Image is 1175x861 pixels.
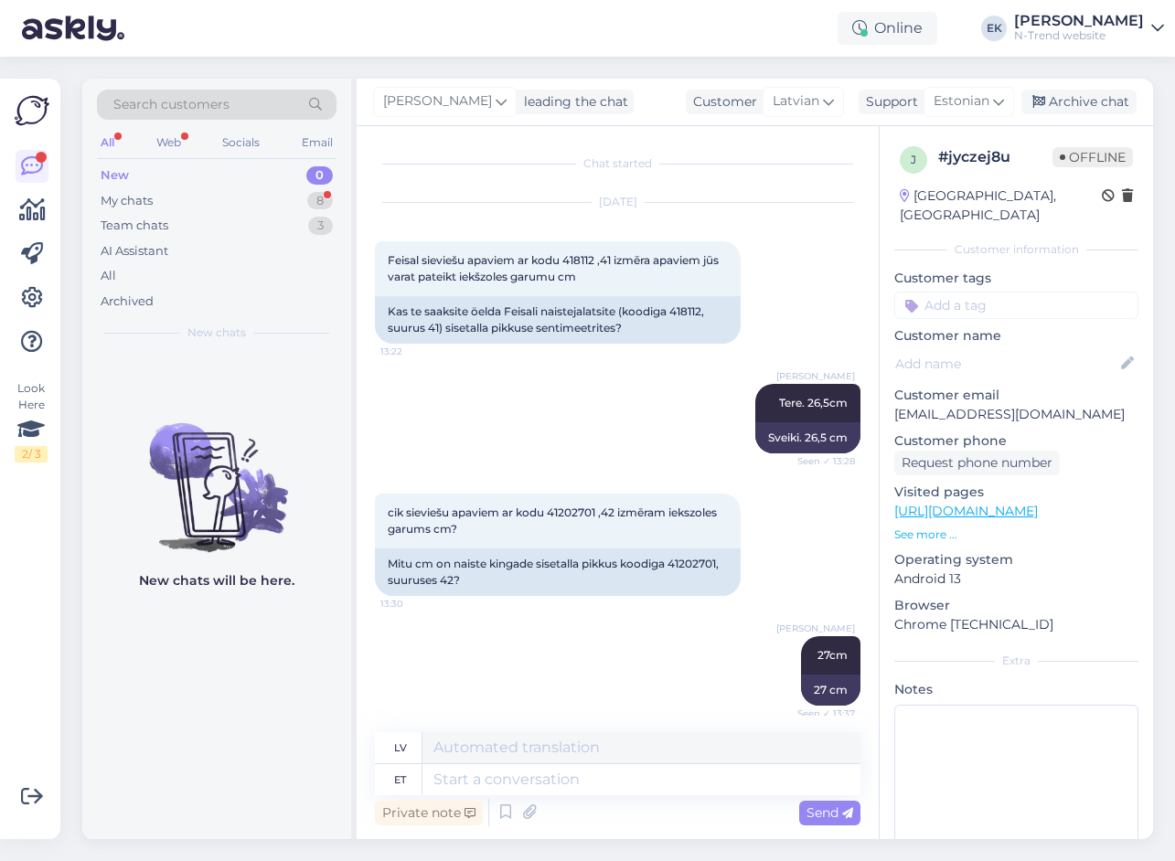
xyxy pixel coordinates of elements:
[388,253,721,283] span: Feisal sieviešu apaviem ar kodu 418112 ,41 izmēra apaviem jūs varat pateikt iekšzoles garumu cm
[1014,28,1144,43] div: N-Trend website
[894,405,1138,424] p: [EMAIL_ADDRESS][DOMAIN_NAME]
[101,242,168,260] div: AI Assistant
[308,217,333,235] div: 3
[894,569,1138,589] p: Android 13
[15,446,48,462] div: 2 / 3
[380,597,449,611] span: 13:30
[1021,90,1137,114] div: Archive chat
[911,153,916,166] span: j
[375,801,483,825] div: Private note
[838,12,937,45] div: Online
[894,431,1138,451] p: Customer phone
[786,707,855,720] span: Seen ✓ 13:37
[817,648,848,662] span: 27cm
[113,95,230,114] span: Search customers
[786,454,855,468] span: Seen ✓ 13:28
[307,192,333,210] div: 8
[375,155,860,172] div: Chat started
[894,386,1138,405] p: Customer email
[1052,147,1133,167] span: Offline
[895,354,1117,374] input: Add name
[894,451,1060,475] div: Request phone number
[101,192,153,210] div: My chats
[776,369,855,383] span: [PERSON_NAME]
[101,292,154,311] div: Archived
[306,166,333,185] div: 0
[97,131,118,154] div: All
[394,732,407,763] div: lv
[388,505,720,536] span: cik sieviešu apaviem ar kodu 41202701 ,42 izmēram iekszoles garums cm?
[894,526,1138,543] p: See more ...
[894,653,1138,669] div: Extra
[900,186,1102,225] div: [GEOGRAPHIC_DATA], [GEOGRAPHIC_DATA]
[686,92,757,112] div: Customer
[383,91,492,112] span: [PERSON_NAME]
[1014,14,1144,28] div: [PERSON_NAME]
[219,131,263,154] div: Socials
[15,380,48,462] div: Look Here
[187,324,246,341] span: New chats
[801,675,860,706] div: 27 cm
[894,550,1138,569] p: Operating system
[773,91,819,112] span: Latvian
[894,326,1138,345] p: Customer name
[859,92,918,112] div: Support
[981,16,1007,41] div: EK
[375,194,860,210] div: [DATE]
[894,241,1138,258] div: Customer information
[776,622,855,635] span: [PERSON_NAME]
[894,596,1138,615] p: Browser
[894,503,1038,519] a: [URL][DOMAIN_NAME]
[755,422,860,453] div: Sveiki. 26,5 cm
[101,217,168,235] div: Team chats
[779,396,848,409] span: Tere. 26,5cm
[375,296,741,344] div: Kas te saaksite öelda Feisali naistejalatsite (koodiga 418112, suurus 41) sisetalla pikkuse senti...
[15,93,49,128] img: Askly Logo
[380,345,449,358] span: 13:22
[394,764,406,795] div: et
[101,166,129,185] div: New
[153,131,185,154] div: Web
[517,92,628,112] div: leading the chat
[101,267,116,285] div: All
[894,269,1138,288] p: Customer tags
[934,91,989,112] span: Estonian
[375,548,741,596] div: Mitu cm on naiste kingade sisetalla pikkus koodiga 41202701, suuruses 42?
[1014,14,1164,43] a: [PERSON_NAME]N-Trend website
[82,390,351,555] img: No chats
[894,483,1138,502] p: Visited pages
[298,131,336,154] div: Email
[806,804,853,821] span: Send
[139,571,294,590] p: New chats will be here.
[894,615,1138,634] p: Chrome [TECHNICAL_ID]
[894,292,1138,319] input: Add a tag
[894,680,1138,699] p: Notes
[938,146,1052,168] div: # jyczej8u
